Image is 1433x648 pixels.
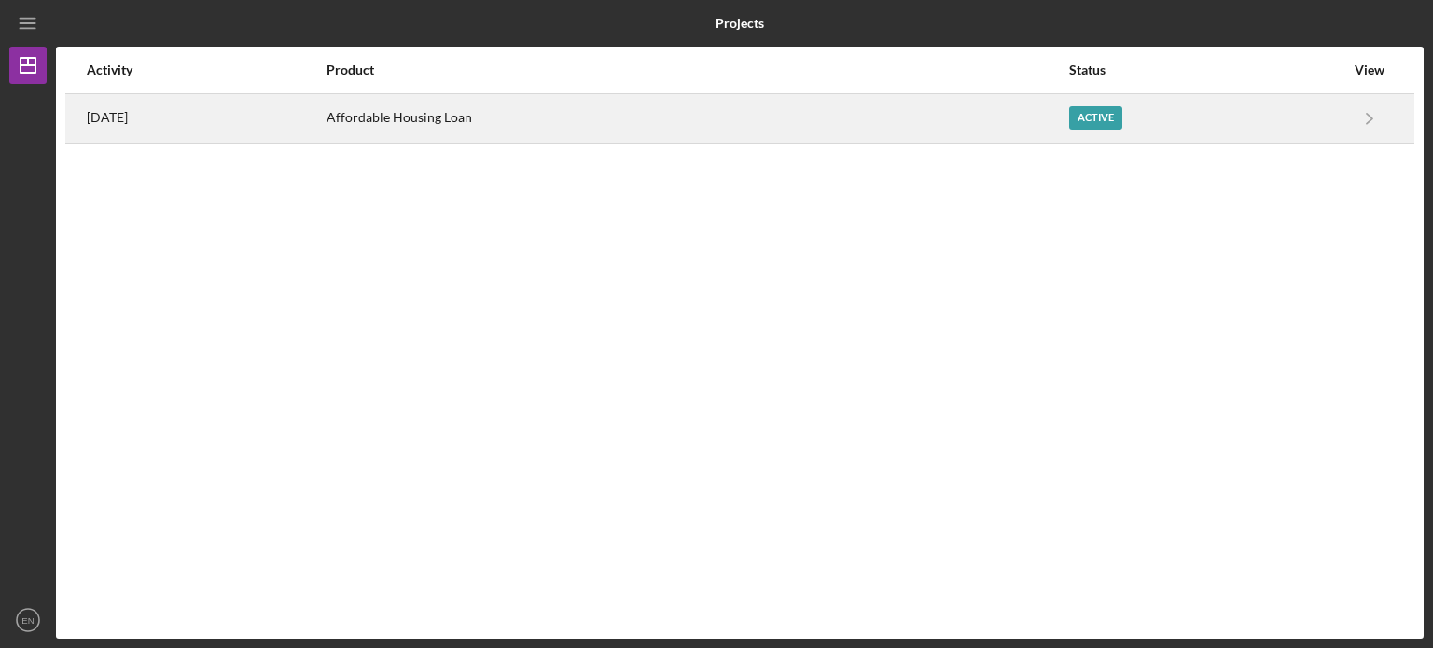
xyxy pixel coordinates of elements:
div: Status [1069,62,1344,77]
time: 2025-09-15 20:09 [87,110,128,125]
button: EN [9,601,47,639]
div: Active [1069,106,1122,130]
text: EN [21,615,34,626]
div: Activity [87,62,325,77]
div: Affordable Housing Loan [327,95,1067,142]
div: Product [327,62,1067,77]
div: View [1346,62,1393,77]
b: Projects [716,16,764,31]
